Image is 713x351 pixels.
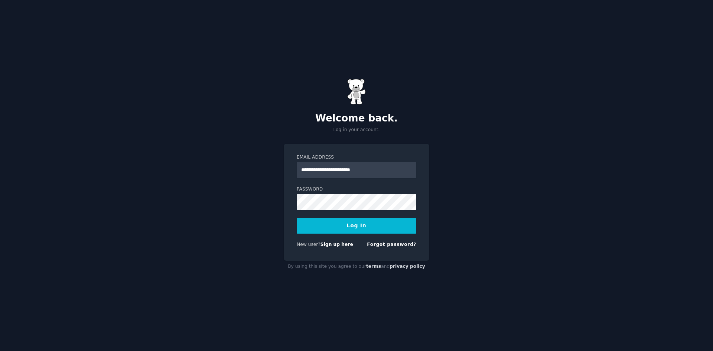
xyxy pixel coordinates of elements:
a: Sign up here [320,242,353,247]
a: privacy policy [390,264,425,269]
img: Gummy Bear [347,79,366,105]
h2: Welcome back. [284,113,429,124]
a: Forgot password? [367,242,416,247]
div: By using this site you agree to our and [284,261,429,273]
label: Password [297,186,416,193]
button: Log In [297,218,416,234]
label: Email Address [297,154,416,161]
a: terms [366,264,381,269]
p: Log in your account. [284,127,429,133]
span: New user? [297,242,320,247]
